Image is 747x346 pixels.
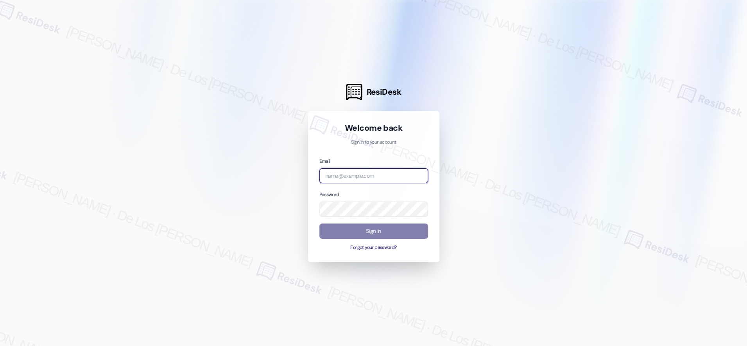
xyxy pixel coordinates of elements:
[366,86,401,97] span: ResiDesk
[319,158,330,164] label: Email
[319,244,428,251] button: Forgot your password?
[319,168,428,184] input: name@example.com
[319,191,339,198] label: Password
[319,223,428,239] button: Sign In
[319,139,428,146] p: Sign in to your account
[346,84,362,100] img: ResiDesk Logo
[319,123,428,133] h1: Welcome back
